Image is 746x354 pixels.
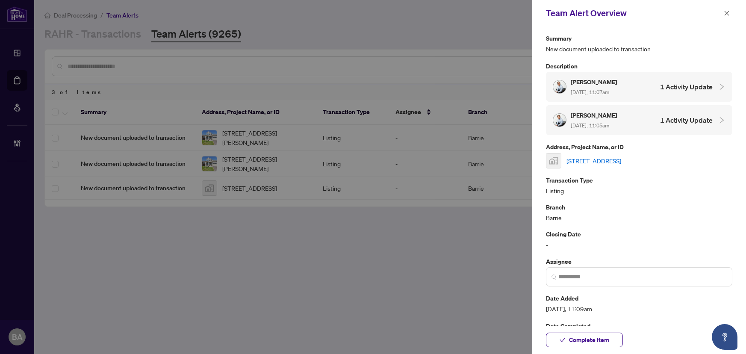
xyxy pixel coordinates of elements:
[571,77,618,87] h5: [PERSON_NAME]
[546,229,732,249] div: -
[546,153,561,168] img: thumbnail-img
[546,229,732,239] p: Closing Date
[660,82,713,92] h4: 1 Activity Update
[712,324,737,350] button: Open asap
[546,175,732,185] p: Transaction Type
[546,33,732,43] p: Summary
[546,105,732,135] div: Profile Icon[PERSON_NAME] [DATE], 11:05am1 Activity Update
[546,61,732,71] p: Description
[569,333,609,347] span: Complete Item
[546,202,732,222] div: Barrie
[546,44,732,54] span: New document uploaded to transaction
[571,122,609,129] span: [DATE], 11:05am
[546,142,732,152] p: Address, Project Name, or ID
[553,114,566,127] img: Profile Icon
[718,116,725,124] span: collapsed
[546,321,732,331] p: Date Completed
[566,156,621,165] a: [STREET_ADDRESS]
[546,202,732,212] p: Branch
[546,333,623,347] button: Complete Item
[660,115,713,125] h4: 1 Activity Update
[546,304,732,314] span: [DATE], 11:09am
[571,89,609,95] span: [DATE], 11:07am
[546,72,732,102] div: Profile Icon[PERSON_NAME] [DATE], 11:07am1 Activity Update
[546,293,732,303] p: Date Added
[546,7,721,20] div: Team Alert Overview
[718,83,725,91] span: collapsed
[724,10,730,16] span: close
[553,80,566,93] img: Profile Icon
[551,274,557,280] img: search_icon
[571,110,618,120] h5: [PERSON_NAME]
[560,337,566,343] span: check
[546,175,732,195] div: Listing
[546,257,732,266] p: Assignee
